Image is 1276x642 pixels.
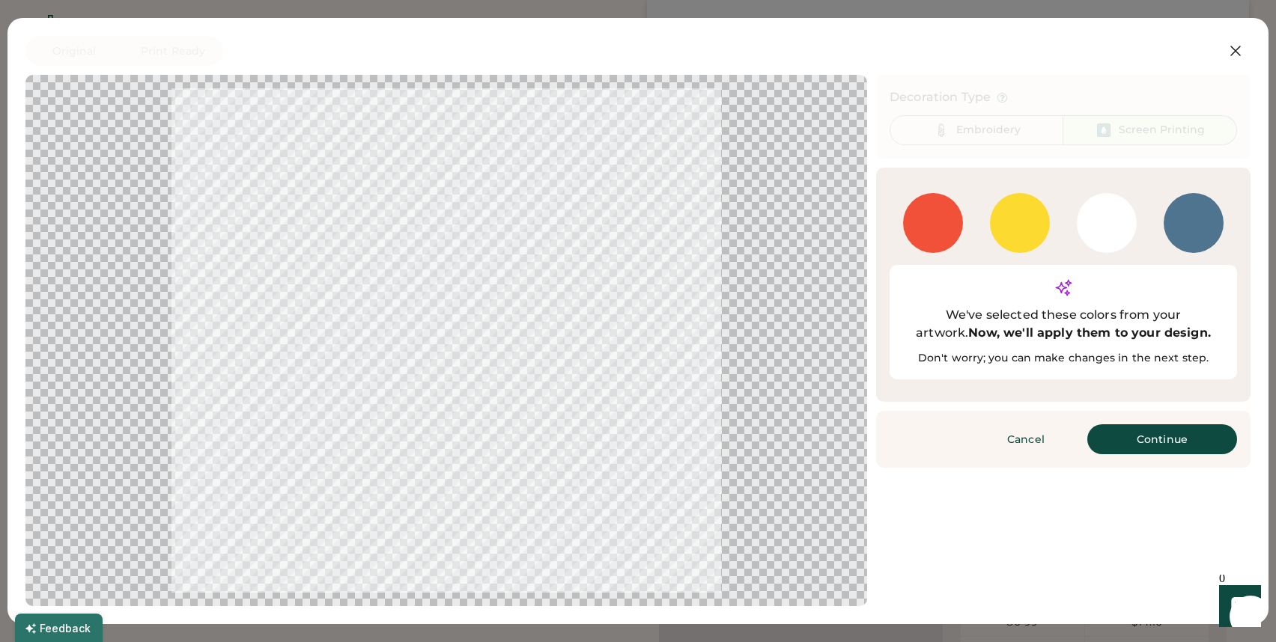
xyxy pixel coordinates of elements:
div: Screen Printing [1119,123,1205,138]
button: Continue [1087,424,1237,454]
div: We've selected these colors from your artwork. [903,306,1224,342]
button: Print Ready [123,36,223,66]
div: Decoration Type [890,88,991,106]
img: Ink%20-%20Selected.svg [1095,121,1113,139]
div: Embroidery [956,123,1021,138]
div: Don't worry; you can make changes in the next step. [903,351,1224,366]
strong: Now, we'll apply them to your design. [968,325,1211,340]
iframe: Front Chat [1205,575,1269,639]
button: Cancel [973,424,1078,454]
button: Original [25,36,123,66]
img: Thread%20-%20Unselected.svg [932,121,950,139]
